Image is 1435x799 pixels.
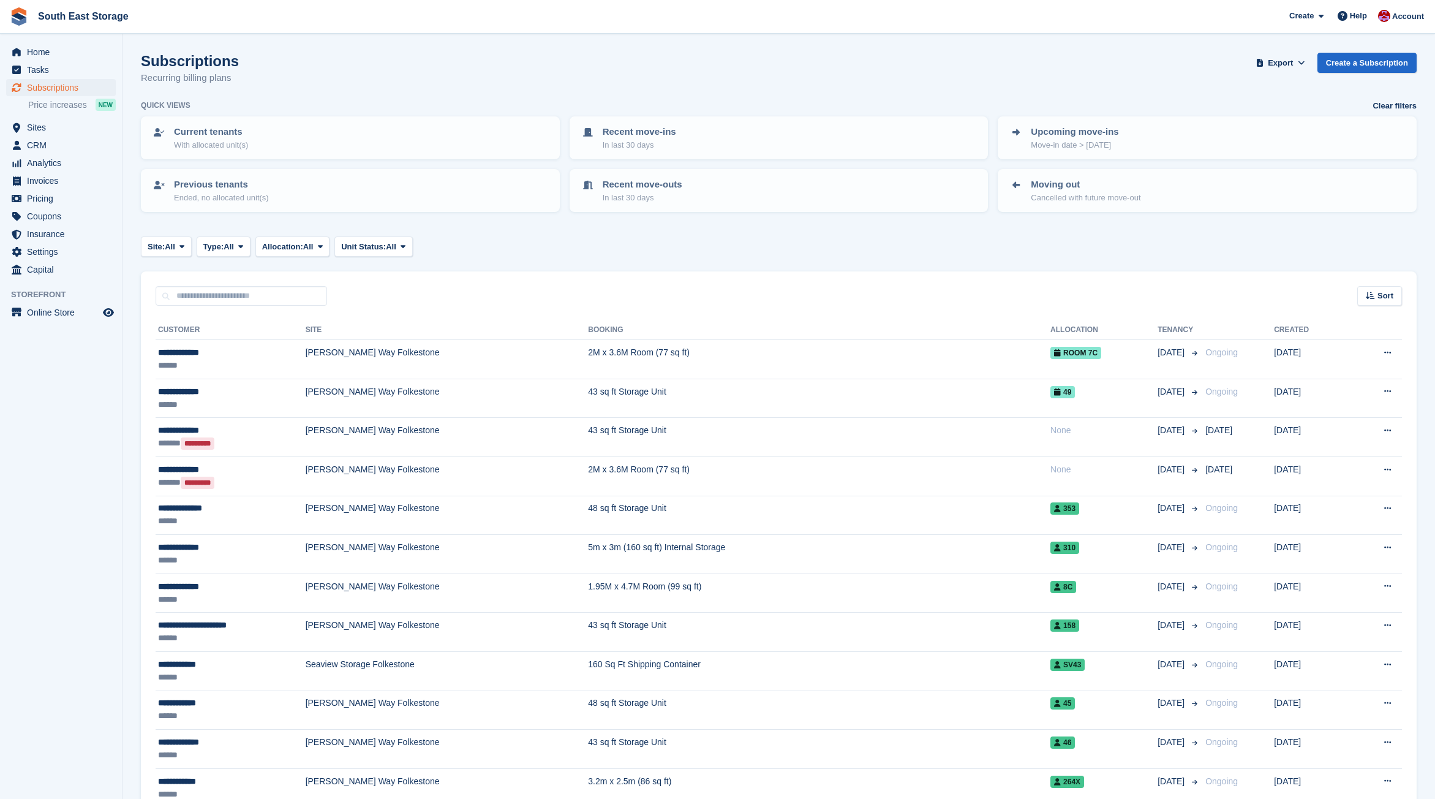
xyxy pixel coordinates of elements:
span: Account [1392,10,1424,23]
p: Moving out [1031,178,1140,192]
span: Analytics [27,154,100,172]
span: [DATE] [1158,385,1187,398]
p: Current tenants [174,125,248,139]
div: None [1050,463,1158,476]
td: 43 sq ft Storage Unit [588,613,1050,652]
td: 43 sq ft Storage Unit [588,418,1050,457]
p: In last 30 days [603,192,682,204]
span: Sort [1377,290,1393,302]
div: NEW [96,99,116,111]
span: 46 [1050,737,1075,749]
a: Price increases NEW [28,98,116,112]
span: Room 7c [1050,347,1101,359]
span: [DATE] [1158,775,1187,788]
a: menu [6,243,116,260]
p: Recent move-ins [603,125,676,139]
td: 43 sq ft Storage Unit [588,379,1050,418]
span: [DATE] [1158,502,1187,515]
span: Ongoing [1205,620,1238,630]
span: [DATE] [1158,580,1187,593]
td: [DATE] [1274,535,1347,574]
a: Recent move-ins In last 30 days [571,118,987,158]
th: Site [306,320,589,340]
a: Clear filters [1373,100,1417,112]
a: Create a Subscription [1317,53,1417,73]
span: Type: [203,241,224,253]
a: Preview store [101,305,116,320]
span: [DATE] [1158,346,1187,359]
span: Storefront [11,289,122,301]
span: All [303,241,314,253]
span: 49 [1050,386,1075,398]
td: [PERSON_NAME] Way Folkestone [306,691,589,730]
span: Coupons [27,208,100,225]
span: Online Store [27,304,100,321]
td: 48 sq ft Storage Unit [588,691,1050,730]
a: Previous tenants Ended, no allocated unit(s) [142,170,559,211]
td: [PERSON_NAME] Way Folkestone [306,730,589,769]
p: Move-in date > [DATE] [1031,139,1118,151]
td: 2M x 3.6M Room (77 sq ft) [588,456,1050,496]
span: All [386,241,396,253]
p: Cancelled with future move-out [1031,192,1140,204]
span: Help [1350,10,1367,22]
span: Unit Status: [341,241,386,253]
td: [DATE] [1274,730,1347,769]
td: [DATE] [1274,496,1347,535]
span: Ongoing [1205,387,1238,396]
a: menu [6,261,116,278]
span: Ongoing [1205,503,1238,513]
span: [DATE] [1158,658,1187,671]
span: 45 [1050,697,1075,710]
p: Recent move-outs [603,178,682,192]
h1: Subscriptions [141,53,239,69]
th: Customer [156,320,306,340]
td: 1.95M x 4.7M Room (99 sq ft) [588,574,1050,613]
p: With allocated unit(s) [174,139,248,151]
p: Recurring billing plans [141,71,239,85]
th: Booking [588,320,1050,340]
td: [DATE] [1274,613,1347,652]
td: 48 sq ft Storage Unit [588,496,1050,535]
td: [DATE] [1274,418,1347,457]
td: 160 Sq Ft Shipping Container [588,651,1050,691]
span: 8C [1050,581,1076,593]
span: [DATE] [1158,424,1187,437]
td: 43 sq ft Storage Unit [588,730,1050,769]
span: All [224,241,234,253]
td: [DATE] [1274,456,1347,496]
a: Current tenants With allocated unit(s) [142,118,559,158]
th: Tenancy [1158,320,1200,340]
span: Ongoing [1205,347,1238,357]
button: Type: All [197,237,250,257]
td: [DATE] [1274,379,1347,418]
span: [DATE] [1205,425,1232,435]
span: Ongoing [1205,581,1238,591]
span: [DATE] [1158,619,1187,632]
button: Allocation: All [255,237,330,257]
a: menu [6,61,116,78]
td: [DATE] [1274,574,1347,613]
div: None [1050,424,1158,437]
p: Previous tenants [174,178,269,192]
span: Site: [148,241,165,253]
span: CRM [27,137,100,154]
span: Ongoing [1205,542,1238,552]
span: Settings [27,243,100,260]
span: SV43 [1050,659,1085,671]
span: Ongoing [1205,698,1238,708]
h6: Quick views [141,100,190,111]
td: [PERSON_NAME] Way Folkestone [306,379,589,418]
span: [DATE] [1205,464,1232,474]
span: Sites [27,119,100,136]
a: menu [6,44,116,61]
td: [PERSON_NAME] Way Folkestone [306,418,589,457]
button: Export [1254,53,1308,73]
td: [PERSON_NAME] Way Folkestone [306,613,589,652]
td: [DATE] [1274,691,1347,730]
a: menu [6,119,116,136]
span: [DATE] [1158,541,1187,554]
span: Ongoing [1205,776,1238,786]
span: Create [1289,10,1314,22]
a: Recent move-outs In last 30 days [571,170,987,211]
